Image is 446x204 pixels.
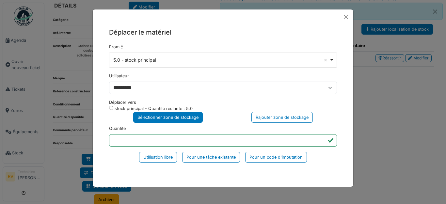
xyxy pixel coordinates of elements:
[245,152,307,163] div: Pour un code d'imputation
[251,112,313,123] div: Rajouter zone de stockage
[341,12,351,22] button: Close
[109,73,129,79] label: Utilisateur
[109,27,337,37] h5: Déplacer le matériel
[115,105,193,112] label: stock principal - Quantité restante : 5.0
[121,44,123,49] abbr: Requis
[113,56,329,63] div: 5.0 - stock principal
[322,57,329,63] button: Remove item: '59954'
[139,152,177,163] div: Utilisation libre
[109,99,136,105] label: Déplacer vers
[109,44,119,49] span: translation missing: fr.material_quantity_movement.from
[109,125,126,132] label: Quantité
[182,152,240,163] div: Pour une tâche existante
[133,112,203,123] div: Sélectionner zone de stockage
